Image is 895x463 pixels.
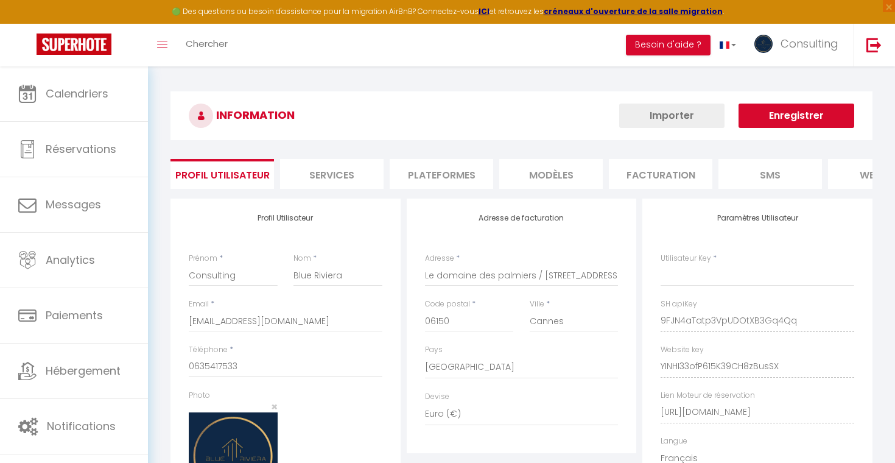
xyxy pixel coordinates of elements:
[718,159,822,189] li: SMS
[46,141,116,157] span: Réservations
[661,436,687,447] label: Langue
[10,5,46,41] button: Ouvrir le widget de chat LiveChat
[170,159,274,189] li: Profil Utilisateur
[626,35,711,55] button: Besoin d'aide ?
[619,104,725,128] button: Importer
[609,159,712,189] li: Facturation
[425,344,443,356] label: Pays
[177,24,237,66] a: Chercher
[781,36,838,51] span: Consulting
[661,344,704,356] label: Website key
[37,34,111,55] img: Super Booking
[189,390,210,401] label: Photo
[186,37,228,50] span: Chercher
[479,6,490,16] a: ICI
[280,159,384,189] li: Services
[661,253,711,264] label: Utilisateur Key
[189,299,209,310] label: Email
[293,253,311,264] label: Nom
[425,214,619,222] h4: Adresse de facturation
[425,391,449,403] label: Devise
[170,91,872,140] h3: INFORMATION
[499,159,603,189] li: MODÈLES
[271,399,278,414] span: ×
[46,308,103,323] span: Paiements
[745,24,854,66] a: ... Consulting
[189,344,228,356] label: Téléphone
[866,37,882,52] img: logout
[544,6,723,16] a: créneaux d'ouverture de la salle migration
[46,252,95,267] span: Analytics
[390,159,493,189] li: Plateformes
[739,104,854,128] button: Enregistrer
[425,299,470,310] label: Code postal
[47,419,116,434] span: Notifications
[425,253,454,264] label: Adresse
[189,214,382,222] h4: Profil Utilisateur
[661,214,854,222] h4: Paramètres Utilisateur
[661,299,697,310] label: SH apiKey
[189,253,217,264] label: Prénom
[271,401,278,412] button: Close
[46,363,121,378] span: Hébergement
[754,35,773,53] img: ...
[46,197,101,212] span: Messages
[46,86,108,101] span: Calendriers
[661,390,755,401] label: Lien Moteur de réservation
[530,299,544,310] label: Ville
